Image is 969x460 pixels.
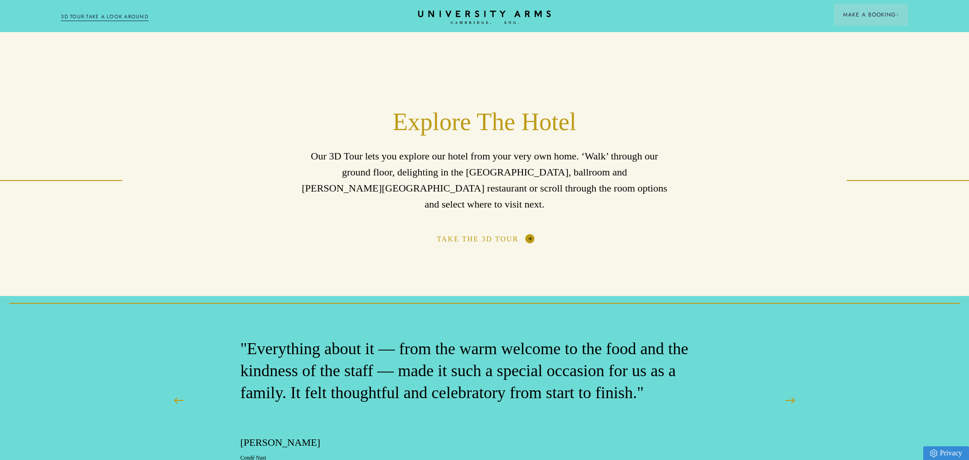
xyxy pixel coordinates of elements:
button: Previous Slide [168,389,191,412]
a: Home [418,11,551,25]
button: Next Slide [778,389,801,412]
button: Make a BookingArrow icon [834,4,908,26]
p: [PERSON_NAME] [240,436,697,449]
p: "Everything about it — from the warm welcome to the food and the kindness of the staff — made it ... [240,338,697,404]
img: Arrow icon [896,13,899,16]
span: Make a Booking [843,11,899,19]
a: Privacy [923,446,969,460]
a: Take The 3D Tour [437,234,533,243]
h2: Explore The Hotel [301,107,668,137]
img: Privacy [930,449,937,457]
p: Our 3D Tour lets you explore our hotel from your very own home. ‘Walk’ through our ground floor, ... [301,148,668,213]
a: 3D TOUR:TAKE A LOOK AROUND [61,13,148,21]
